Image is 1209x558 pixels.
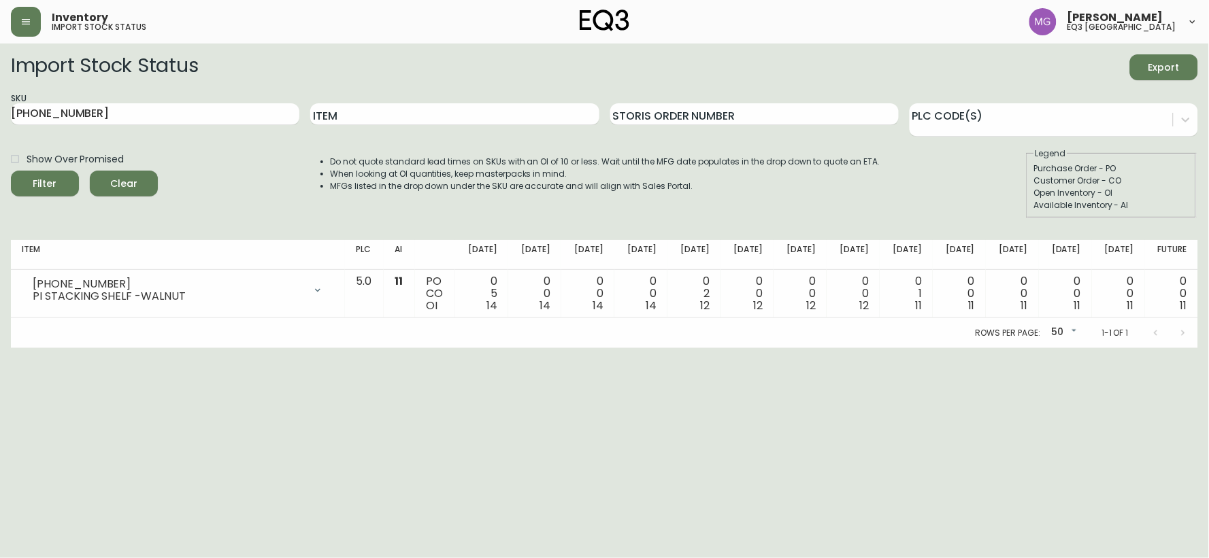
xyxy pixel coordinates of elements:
[678,275,710,312] div: 0 2
[838,275,869,312] div: 0 0
[1074,298,1081,313] span: 11
[593,298,603,313] span: 14
[784,275,816,312] div: 0 0
[1046,321,1080,344] div: 50
[1067,23,1176,31] h5: eq3 [GEOGRAPHIC_DATA]
[11,54,198,80] h2: Import Stock Status
[986,240,1039,270] th: [DATE]
[345,240,384,270] th: PLC
[426,298,437,313] span: OI
[1180,298,1187,313] span: 11
[1067,12,1163,23] span: [PERSON_NAME]
[508,240,561,270] th: [DATE]
[774,240,827,270] th: [DATE]
[721,240,774,270] th: [DATE]
[1021,298,1028,313] span: 11
[52,23,146,31] h5: import stock status
[384,240,415,270] th: AI
[580,10,630,31] img: logo
[27,152,124,167] span: Show Over Promised
[1034,199,1189,211] div: Available Inventory - AI
[11,240,345,270] th: Item
[561,240,614,270] th: [DATE]
[1145,240,1198,270] th: Future
[395,273,403,289] span: 11
[1029,8,1057,35] img: de8837be2a95cd31bb7c9ae23fe16153
[1039,240,1092,270] th: [DATE]
[944,275,975,312] div: 0 0
[331,168,880,180] li: When looking at OI quantities, keep masterpacks in mind.
[1092,240,1145,270] th: [DATE]
[1034,187,1189,199] div: Open Inventory - OI
[33,278,304,290] div: [PHONE_NUMBER]
[933,240,986,270] th: [DATE]
[1034,175,1189,187] div: Customer Order - CO
[1141,59,1187,76] span: Export
[1156,275,1187,312] div: 0 0
[101,175,147,192] span: Clear
[731,275,763,312] div: 0 0
[891,275,922,312] div: 0 1
[22,275,334,305] div: [PHONE_NUMBER]PI STACKING SHELF -WALNUT
[700,298,710,313] span: 12
[33,290,304,302] div: PI STACKING SHELF -WALNUT
[827,240,880,270] th: [DATE]
[466,275,497,312] div: 0 5
[915,298,922,313] span: 11
[1130,54,1198,80] button: Export
[426,275,444,312] div: PO CO
[519,275,550,312] div: 0 0
[880,240,933,270] th: [DATE]
[486,298,497,313] span: 14
[859,298,869,313] span: 12
[1103,275,1134,312] div: 0 0
[1034,147,1067,160] legend: Legend
[667,240,721,270] th: [DATE]
[11,171,79,196] button: Filter
[753,298,763,313] span: 12
[345,270,384,318] td: 5.0
[52,12,108,23] span: Inventory
[572,275,603,312] div: 0 0
[455,240,508,270] th: [DATE]
[625,275,657,312] div: 0 0
[540,298,550,313] span: 14
[1034,162,1189,175] div: Purchase Order - PO
[331,156,880,168] li: Do not quote standard lead times on SKUs with an OI of 10 or less. Wait until the MFG date popula...
[968,298,975,313] span: 11
[1050,275,1081,312] div: 0 0
[90,171,158,196] button: Clear
[806,298,816,313] span: 12
[646,298,657,313] span: 14
[1102,327,1129,339] p: 1-1 of 1
[614,240,667,270] th: [DATE]
[997,275,1028,312] div: 0 0
[331,180,880,192] li: MFGs listed in the drop down under the SKU are accurate and will align with Sales Portal.
[976,327,1040,339] p: Rows per page:
[1127,298,1134,313] span: 11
